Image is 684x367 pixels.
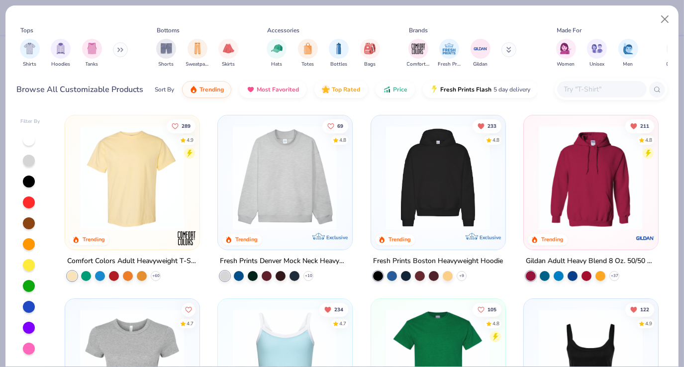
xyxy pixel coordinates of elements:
[314,81,368,98] button: Top Rated
[332,86,360,93] span: Top Rated
[479,234,500,240] span: Exclusive
[186,61,209,68] span: Sweatpants
[267,39,287,68] div: filter for Hats
[51,39,71,68] div: filter for Hoodies
[526,255,656,267] div: Gildan Adult Heavy Blend 8 Oz. 50/50 Hooded Sweatshirt
[560,43,572,54] img: Women Image
[423,81,538,98] button: Fresh Prints Flash5 day delivery
[182,302,195,316] button: Like
[161,43,172,54] img: Shorts Image
[534,125,648,230] img: 01756b78-01f6-4cc6-8d8a-3c30c1a0c8ac
[337,123,343,128] span: 69
[473,119,501,133] button: Unlike
[182,123,191,128] span: 289
[301,61,314,68] span: Totes
[239,81,306,98] button: Most Favorited
[152,273,159,278] span: + 60
[51,61,70,68] span: Hoodies
[488,123,496,128] span: 233
[473,302,501,316] button: Like
[471,39,490,68] button: filter button
[407,61,430,68] span: Comfort Colors
[623,43,634,54] img: Men Image
[442,41,457,56] img: Fresh Prints Image
[176,228,196,248] img: Comfort Colors logo
[20,39,40,68] div: filter for Shirts
[156,39,176,68] button: filter button
[459,273,464,278] span: + 9
[298,39,318,68] div: filter for Totes
[611,273,618,278] span: + 37
[438,61,461,68] span: Fresh Prints
[329,39,349,68] button: filter button
[302,43,313,54] img: Totes Image
[82,39,102,68] button: filter button
[339,136,346,144] div: 4.8
[190,86,197,93] img: trending.gif
[563,84,640,95] input: Try "T-Shirt"
[159,61,174,68] span: Shorts
[186,39,209,68] button: filter button
[257,86,299,93] span: Most Favorited
[645,136,652,144] div: 4.8
[623,61,633,68] span: Men
[155,85,174,94] div: Sort By
[492,136,499,144] div: 4.8
[157,26,180,35] div: Bottoms
[492,320,499,327] div: 4.8
[556,39,576,68] div: filter for Women
[587,39,607,68] button: filter button
[223,43,234,54] img: Skirts Image
[156,39,176,68] div: filter for Shorts
[440,86,491,93] span: Fresh Prints Flash
[319,302,348,316] button: Unlike
[186,39,209,68] div: filter for Sweatpants
[640,307,649,312] span: 122
[635,228,655,248] img: Gildan logo
[556,39,576,68] button: filter button
[471,39,490,68] div: filter for Gildan
[67,255,197,267] div: Comfort Colors Adult Heavyweight T-Shirt
[329,39,349,68] div: filter for Bottles
[82,39,102,68] div: filter for Tanks
[625,119,654,133] button: Unlike
[298,39,318,68] button: filter button
[199,86,224,93] span: Trending
[430,86,438,93] img: flash.gif
[618,39,638,68] div: filter for Men
[333,43,344,54] img: Bottles Image
[87,43,98,54] img: Tanks Image
[645,320,652,327] div: 4.9
[228,125,342,230] img: f5d85501-0dbb-4ee4-b115-c08fa3845d83
[473,61,488,68] span: Gildan
[587,39,607,68] div: filter for Unisex
[589,61,604,68] span: Unisex
[407,39,430,68] button: filter button
[75,125,189,230] img: 029b8af0-80e6-406f-9fdc-fdf898547912
[667,26,677,35] div: Fits
[24,43,35,54] img: Shirts Image
[381,125,495,230] img: 91acfc32-fd48-4d6b-bdad-a4c1a30ac3fc
[192,43,203,54] img: Sweatpants Image
[55,43,66,54] img: Hoodies Image
[411,41,426,56] img: Comfort Colors Image
[86,61,98,68] span: Tanks
[187,136,194,144] div: 4.9
[373,255,503,267] div: Fresh Prints Boston Heavyweight Hoodie
[625,302,654,316] button: Unlike
[557,26,582,35] div: Made For
[23,61,36,68] span: Shirts
[268,26,300,35] div: Accessories
[591,43,603,54] img: Unisex Image
[360,39,380,68] button: filter button
[360,39,380,68] div: filter for Bags
[495,125,609,230] img: d4a37e75-5f2b-4aef-9a6e-23330c63bbc0
[364,61,376,68] span: Bags
[222,61,235,68] span: Skirts
[438,39,461,68] button: filter button
[20,39,40,68] button: filter button
[409,26,428,35] div: Brands
[656,10,675,29] button: Close
[305,273,312,278] span: + 10
[218,39,238,68] button: filter button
